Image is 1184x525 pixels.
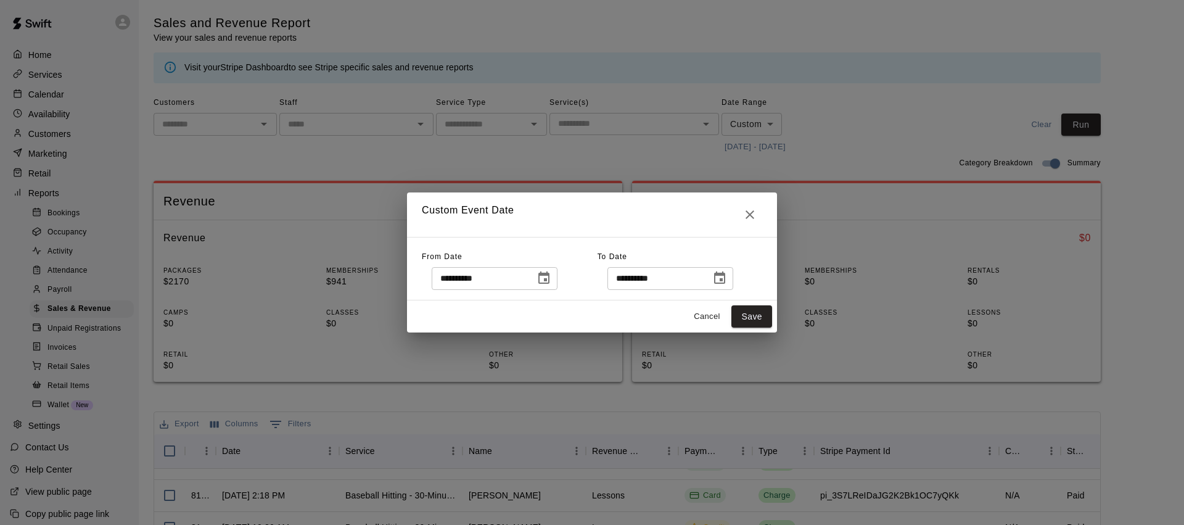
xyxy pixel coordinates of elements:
button: Choose date, selected date is Sep 18, 2025 [707,266,732,291]
span: To Date [598,252,627,261]
button: Save [731,305,772,328]
button: Close [738,202,762,227]
button: Cancel [687,307,726,326]
button: Choose date, selected date is Sep 11, 2025 [532,266,556,291]
h2: Custom Event Date [407,192,777,237]
span: From Date [422,252,462,261]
